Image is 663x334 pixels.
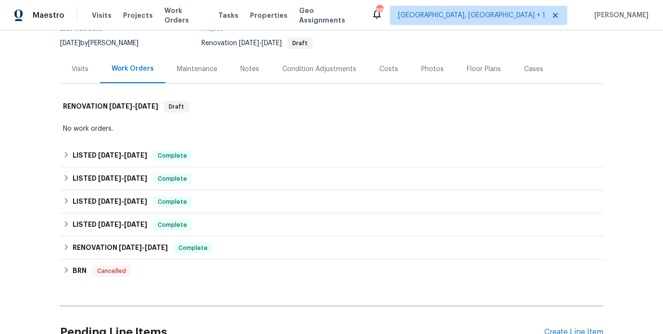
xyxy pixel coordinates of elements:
span: [GEOGRAPHIC_DATA], [GEOGRAPHIC_DATA] + 1 [398,11,545,20]
span: Projects [123,11,153,20]
div: Cases [524,64,543,74]
span: Cancelled [93,266,130,276]
span: [DATE] [109,103,132,110]
span: [DATE] [262,40,282,47]
span: [DATE] [98,175,121,182]
span: Complete [154,174,191,184]
h6: RENOVATION [73,242,168,254]
div: LISTED [DATE]-[DATE]Complete [60,213,603,236]
div: by [PERSON_NAME] [60,37,150,49]
div: RENOVATION [DATE]-[DATE]Complete [60,236,603,260]
h6: LISTED [73,219,147,231]
div: Floor Plans [467,64,501,74]
h6: LISTED [73,173,147,185]
div: Photos [421,64,444,74]
span: [DATE] [98,221,121,228]
span: [DATE] [124,221,147,228]
span: [DATE] [124,152,147,159]
span: [DATE] [60,40,80,47]
span: Complete [154,197,191,207]
span: - [119,244,168,251]
span: - [109,103,158,110]
div: Work Orders [112,64,154,74]
span: Complete [175,243,212,253]
h6: RENOVATION [63,101,158,112]
span: [PERSON_NAME] [590,11,649,20]
div: LISTED [DATE]-[DATE]Complete [60,167,603,190]
span: Visits [92,11,112,20]
div: Condition Adjustments [282,64,356,74]
span: - [98,221,147,228]
div: Notes [240,64,259,74]
span: Properties [250,11,288,20]
div: LISTED [DATE]-[DATE]Complete [60,190,603,213]
div: Visits [72,64,88,74]
span: Geo Assignments [299,6,360,25]
span: [DATE] [98,152,121,159]
span: [DATE] [124,175,147,182]
span: - [98,175,147,182]
span: [DATE] [98,198,121,205]
span: Maestro [33,11,64,20]
span: Complete [154,220,191,230]
h6: LISTED [73,196,147,208]
span: [DATE] [119,244,142,251]
h6: LISTED [73,150,147,161]
div: Costs [379,64,398,74]
div: No work orders. [63,124,600,134]
span: Work Orders [164,6,207,25]
span: Draft [165,102,188,111]
span: - [98,152,147,159]
span: Renovation [201,40,313,47]
span: - [98,198,147,205]
span: [DATE] [239,40,259,47]
h6: BRN [73,265,87,277]
div: LISTED [DATE]-[DATE]Complete [60,144,603,167]
span: Complete [154,151,191,161]
div: BRN Cancelled [60,260,603,283]
div: 88 [376,6,383,15]
span: [DATE] [135,103,158,110]
div: RENOVATION [DATE]-[DATE]Draft [60,91,603,122]
div: Maintenance [177,64,217,74]
span: Draft [288,40,312,46]
span: Tasks [218,12,238,19]
span: - [239,40,282,47]
span: [DATE] [145,244,168,251]
span: [DATE] [124,198,147,205]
